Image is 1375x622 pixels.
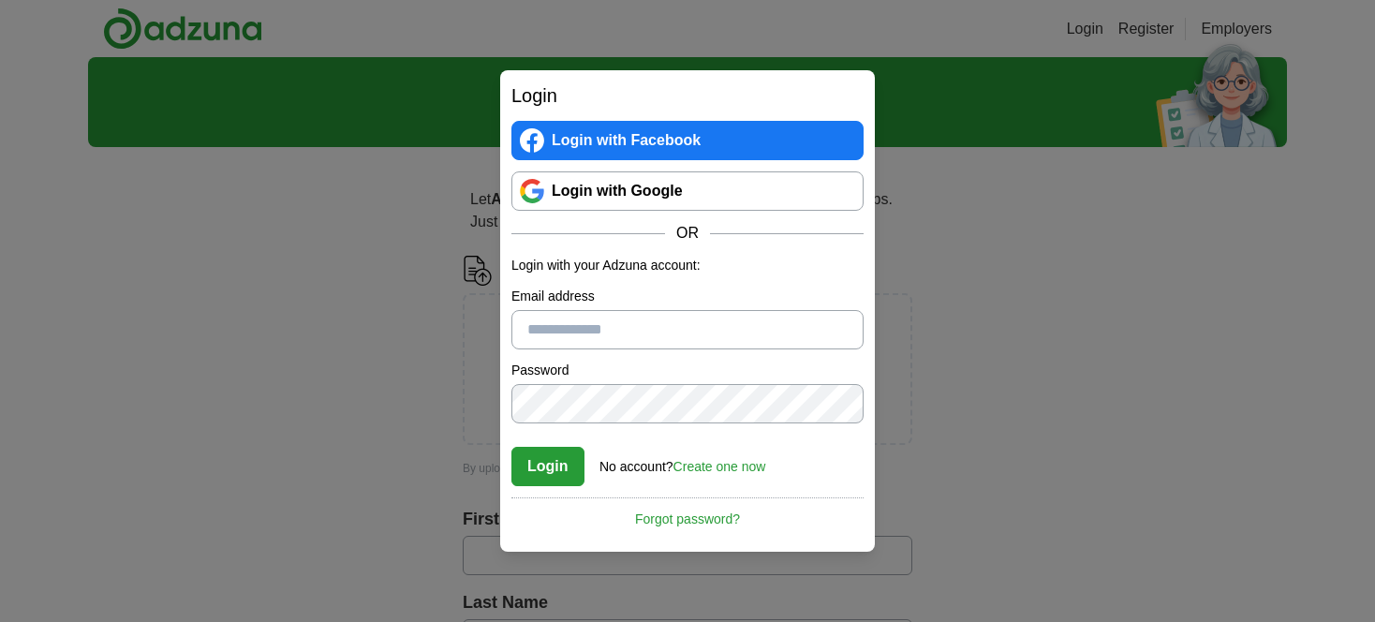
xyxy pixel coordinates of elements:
a: Login with Facebook [511,121,864,160]
label: Password [511,361,864,380]
a: Forgot password? [511,497,864,529]
button: Login [511,447,584,486]
a: Create one now [673,459,766,474]
label: Email address [511,287,864,306]
div: No account? [599,446,765,477]
h2: Login [511,81,864,110]
p: Login with your Adzuna account: [511,256,864,275]
span: OR [665,222,710,244]
a: Login with Google [511,171,864,211]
